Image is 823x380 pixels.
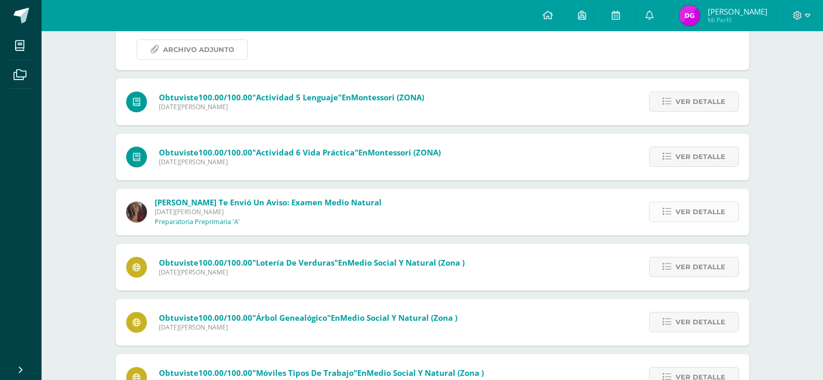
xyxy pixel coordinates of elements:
p: Preparatoria Preprimaria 'A' [155,218,240,226]
span: Obtuviste en [159,368,484,378]
span: 100.00/100.00 [198,368,252,378]
span: [DATE][PERSON_NAME] [159,323,457,332]
span: Obtuviste en [159,92,424,102]
span: [DATE][PERSON_NAME] [159,268,465,277]
a: Archivo Adjunto [137,40,248,60]
span: Obtuviste en [159,257,465,268]
span: "Actividad 5 Lenguaje" [252,92,342,102]
span: Montessori (ZONA) [368,147,441,158]
span: Medio Social y Natural (Zona ) [340,312,457,323]
span: Ver detalle [676,312,725,332]
span: "árbol genealógico" [252,312,331,323]
div: Buena noche estimados padres de familia, envío información importante sobre la presentación para ... [137,13,728,59]
span: Obtuviste en [159,147,441,158]
span: 100.00/100.00 [198,312,252,323]
span: [DATE][PERSON_NAME] [155,207,382,216]
span: Montessori (ZONA) [351,92,424,102]
img: 0c997b1531c273508099ad565984d301.png [679,5,700,26]
span: Medio Social y Natural (Zona ) [367,368,484,378]
span: "Actividad 6 Vida práctica" [252,147,358,158]
span: Ver detalle [676,257,725,277]
span: 100.00/100.00 [198,92,252,102]
img: 9265801c139b95c850505ad960065ce9.png [126,202,147,222]
span: 100.00/100.00 [198,147,252,158]
span: [DATE][PERSON_NAME] [159,102,424,111]
span: 100.00/100.00 [198,257,252,268]
span: "Móviles tipos de trabajo" [252,368,357,378]
span: [PERSON_NAME] [708,6,767,17]
span: Obtuviste en [159,312,457,323]
span: Medio Social y Natural (Zona ) [347,257,465,268]
span: Ver detalle [676,147,725,166]
span: Ver detalle [676,92,725,111]
span: "Lotería de verduras" [252,257,338,268]
span: Mi Perfil [708,16,767,24]
span: [DATE][PERSON_NAME] [159,158,441,166]
span: Archivo Adjunto [163,40,234,59]
span: Ver detalle [676,202,725,221]
span: [PERSON_NAME] te envió un aviso: Examen Medio Natural [155,197,382,207]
